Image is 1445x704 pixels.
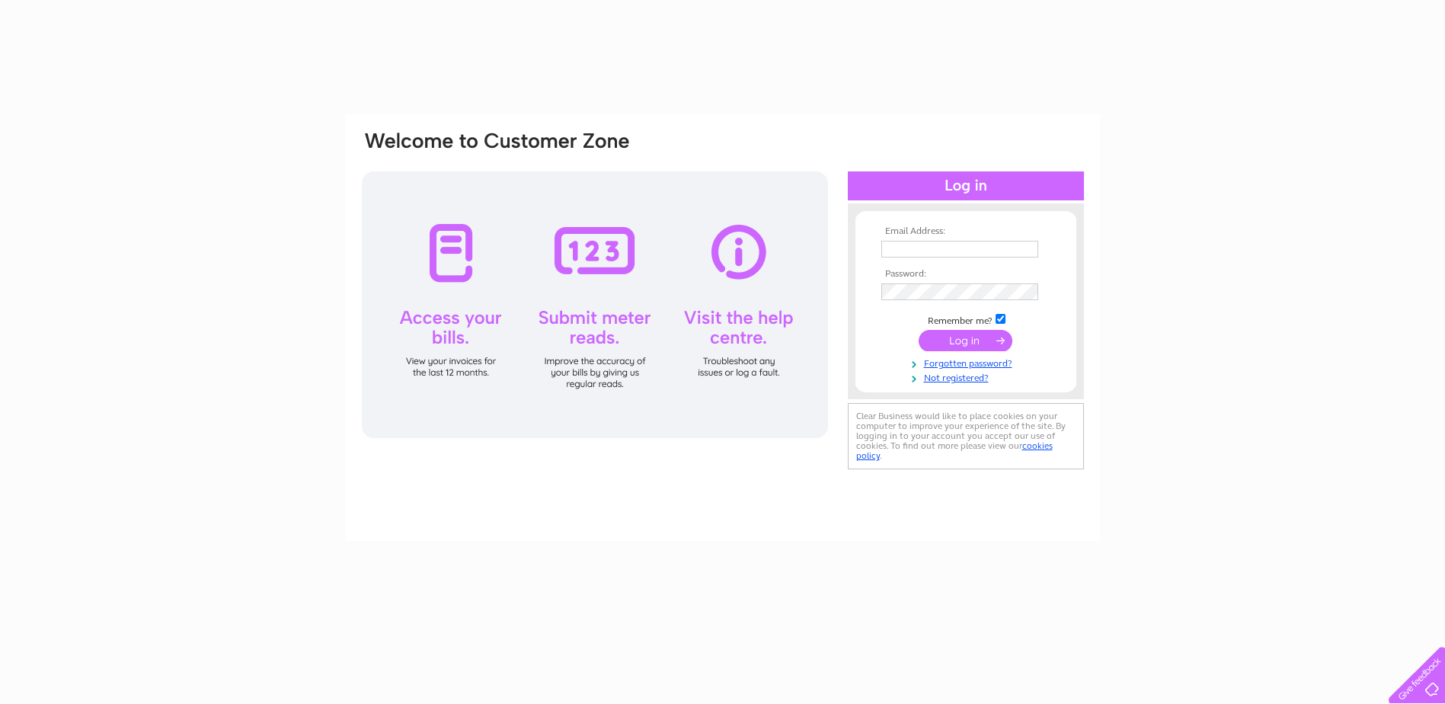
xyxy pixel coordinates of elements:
[881,355,1054,370] a: Forgotten password?
[856,440,1053,461] a: cookies policy
[919,330,1012,351] input: Submit
[881,370,1054,384] a: Not registered?
[848,403,1084,469] div: Clear Business would like to place cookies on your computer to improve your experience of the sit...
[878,226,1054,237] th: Email Address:
[878,269,1054,280] th: Password:
[878,312,1054,327] td: Remember me?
